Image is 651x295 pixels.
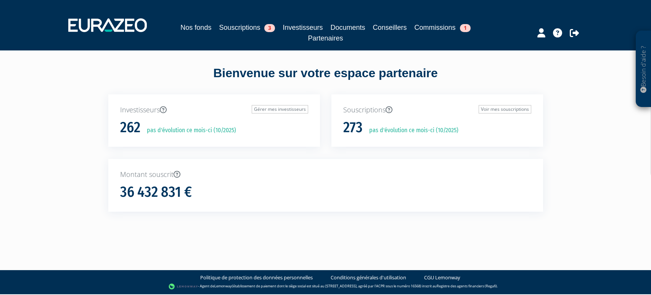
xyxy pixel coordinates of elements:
a: CGU Lemonway [424,274,460,281]
a: Souscriptions3 [219,22,275,33]
a: Gérer mes investisseurs [252,105,308,113]
a: Nos fonds [180,22,211,33]
p: Souscriptions [343,105,531,115]
a: Commissions1 [415,22,471,33]
h1: 262 [120,120,140,136]
a: Documents [331,22,365,33]
a: Conseillers [373,22,407,33]
a: Partenaires [308,33,343,44]
a: Conditions générales d'utilisation [331,274,406,281]
p: Besoin d'aide ? [639,35,648,104]
div: Bienvenue sur votre espace partenaire [103,65,549,94]
img: 1732889491-logotype_eurazeo_blanc_rvb.png [68,18,147,32]
a: Politique de protection des données personnelles [200,274,313,281]
p: pas d'évolution ce mois-ci (10/2025) [141,126,236,135]
p: pas d'évolution ce mois-ci (10/2025) [364,126,458,135]
img: logo-lemonway.png [169,283,198,290]
span: 3 [264,24,275,32]
a: Voir mes souscriptions [479,105,531,113]
h1: 36 432 831 € [120,184,192,200]
div: - Agent de (établissement de paiement dont le siège social est situé au [STREET_ADDRESS], agréé p... [8,283,643,290]
p: Montant souscrit [120,170,531,180]
h1: 273 [343,120,363,136]
a: Registre des agents financiers (Regafi) [437,284,497,289]
span: 1 [460,24,471,32]
a: Investisseurs [283,22,323,33]
p: Investisseurs [120,105,308,115]
a: Lemonway [214,284,232,289]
